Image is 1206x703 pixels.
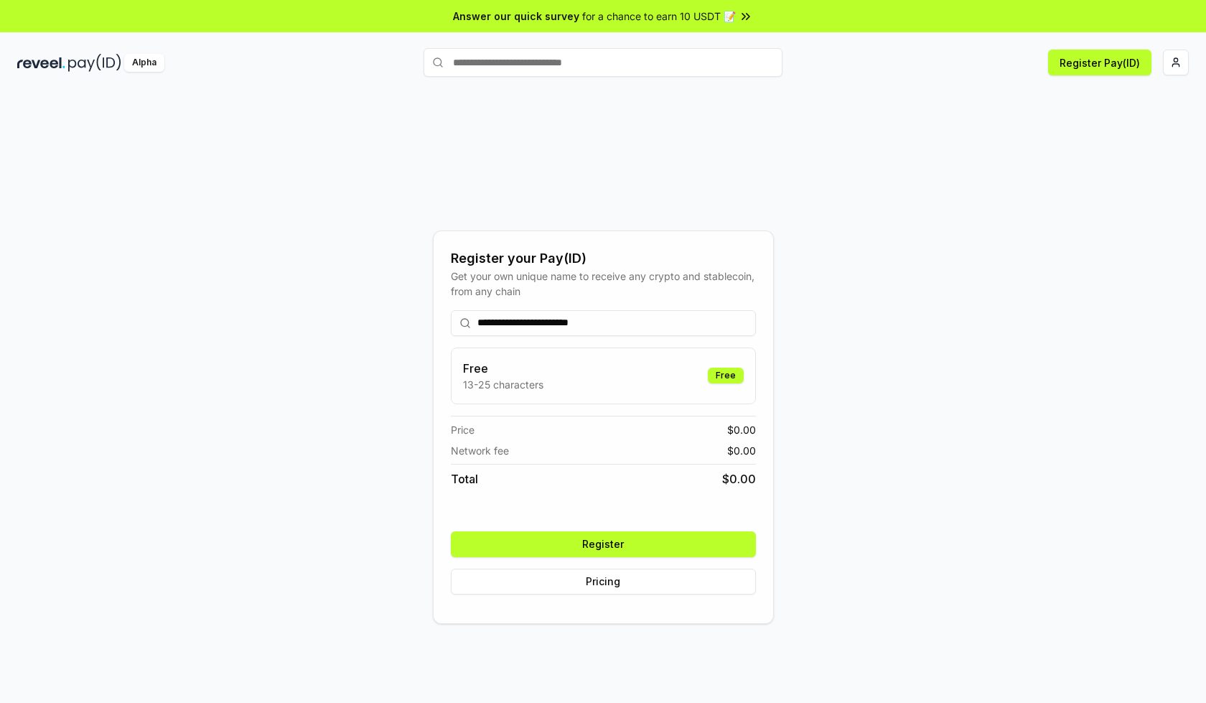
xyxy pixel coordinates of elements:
span: Total [451,470,478,488]
span: $ 0.00 [722,470,756,488]
span: Price [451,422,475,437]
button: Pricing [451,569,756,595]
div: Free [708,368,744,383]
span: for a chance to earn 10 USDT 📝 [582,9,736,24]
button: Register Pay(ID) [1048,50,1151,75]
img: pay_id [68,54,121,72]
span: Network fee [451,443,509,458]
span: $ 0.00 [727,443,756,458]
div: Get your own unique name to receive any crypto and stablecoin, from any chain [451,269,756,299]
h3: Free [463,360,543,377]
button: Register [451,531,756,557]
img: reveel_dark [17,54,65,72]
span: $ 0.00 [727,422,756,437]
span: Answer our quick survey [453,9,579,24]
div: Alpha [124,54,164,72]
p: 13-25 characters [463,377,543,392]
div: Register your Pay(ID) [451,248,756,269]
